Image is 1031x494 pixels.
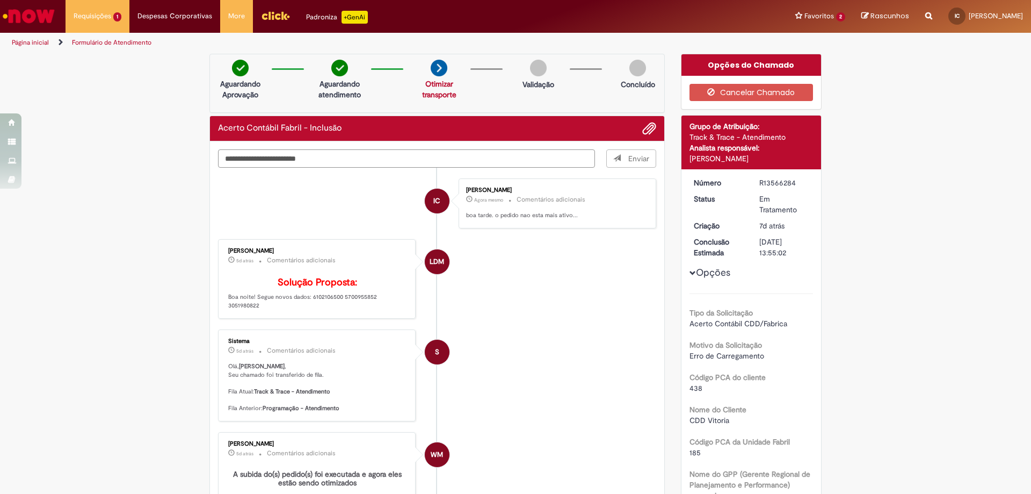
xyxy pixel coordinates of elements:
img: ServiceNow [1,5,56,27]
span: Requisições [74,11,111,22]
h2: Acerto Contábil Fabril - Inclusão Histórico de tíquete [218,124,342,133]
b: Programação - Atendimento [263,404,339,412]
a: Página inicial [12,38,49,47]
small: Comentários adicionais [267,256,336,265]
span: Agora mesmo [474,197,503,203]
span: More [228,11,245,22]
img: check-circle-green.png [331,60,348,76]
time: 26/09/2025 18:52:44 [236,257,253,264]
a: Rascunhos [861,11,909,22]
span: 7d atrás [759,221,785,231]
span: Despesas Corporativas [137,11,212,22]
div: [PERSON_NAME] [689,153,814,164]
p: Boa noite! Segue novos dados: 6102106500 5700955852 3051980822 [228,277,407,310]
img: arrow-next.png [431,60,447,76]
span: Rascunhos [870,11,909,21]
div: Track & Trace - Atendimento [689,132,814,142]
b: Código PCA da Unidade Fabril [689,437,790,447]
dt: Conclusão Estimada [686,237,752,258]
dt: Número [686,177,752,188]
div: [DATE] 13:55:02 [759,237,809,258]
b: Nome do Cliente [689,405,746,414]
p: Concluído [621,79,655,90]
span: 1 [113,12,121,22]
div: [PERSON_NAME] [228,441,407,447]
span: 438 [689,383,702,393]
div: Em Tratamento [759,194,809,215]
time: 26/09/2025 16:58:37 [236,450,253,457]
p: +GenAi [342,11,368,24]
span: 5d atrás [236,450,253,457]
img: img-circle-grey.png [530,60,547,76]
button: Adicionar anexos [642,121,656,135]
span: CDD Vitoria [689,416,729,425]
b: Tipo da Solicitação [689,308,753,318]
dt: Criação [686,220,752,231]
a: Otimizar transporte [422,79,456,99]
small: Comentários adicionais [517,195,585,204]
span: 5d atrás [236,348,253,354]
p: Aguardando Aprovação [214,78,266,100]
div: [PERSON_NAME] [466,187,645,194]
span: 185 [689,448,701,457]
img: img-circle-grey.png [629,60,646,76]
div: Wendel Mantovani [425,442,449,467]
small: Comentários adicionais [267,449,336,458]
div: [PERSON_NAME] [228,248,407,254]
span: [PERSON_NAME] [969,11,1023,20]
b: Solução Proposta: [278,276,357,289]
div: Opções do Chamado [681,54,822,76]
div: Grupo de Atribuição: [689,121,814,132]
p: Validação [522,79,554,90]
textarea: Digite sua mensagem aqui... [218,149,595,168]
b: [PERSON_NAME] [239,362,285,370]
b: Track & Trace - Atendimento [254,388,330,396]
time: 25/09/2025 11:54:57 [759,221,785,231]
b: Motivo da Solicitação [689,340,762,350]
ul: Trilhas de página [8,33,679,53]
span: LDM [430,249,444,275]
small: Comentários adicionais [267,346,336,355]
span: 2 [836,12,845,22]
dt: Status [686,194,752,204]
span: IC [955,12,960,19]
p: Aguardando atendimento [314,78,366,100]
button: Cancelar Chamado [689,84,814,101]
img: check-circle-green.png [232,60,249,76]
div: Padroniza [306,11,368,24]
span: 5d atrás [236,257,253,264]
span: IC [433,188,440,214]
img: click_logo_yellow_360x200.png [261,8,290,24]
div: Analista responsável: [689,142,814,153]
b: A subida do(s) pedido(s) foi executada e agora eles estão sendo otimizados [233,469,404,487]
div: 25/09/2025 11:54:57 [759,220,809,231]
b: Código PCA do cliente [689,373,766,382]
span: WM [431,442,443,468]
time: 01/10/2025 12:58:34 [474,197,503,203]
div: System [425,340,449,364]
span: Favoritos [804,11,834,22]
span: S [435,339,439,365]
p: Olá, , Seu chamado foi transferido de fila. Fila Atual: Fila Anterior: [228,362,407,413]
div: Sistema [228,338,407,345]
div: Ingrid de Oliveira Chagas [425,189,449,213]
p: boa tarde. o pedido nao esta mais ativo... [466,211,645,220]
span: Acerto Contábil CDD/Fabrica [689,319,787,328]
a: Formulário de Atendimento [72,38,151,47]
div: R13566284 [759,177,809,188]
div: Luciano De Moraes [425,249,449,274]
span: Erro de Carregamento [689,351,764,361]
